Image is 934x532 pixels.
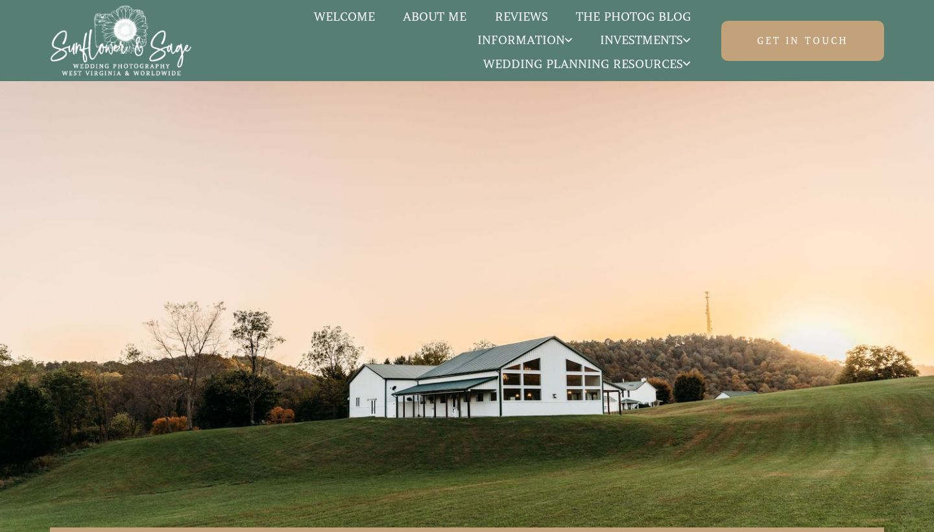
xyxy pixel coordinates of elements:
span: Wedding Planning Resources [483,58,690,71]
a: Information [463,32,586,49]
span: Investments [600,34,690,47]
span: Information [477,34,572,47]
a: Investments [586,32,704,49]
a: Wedding Planning Resources [470,56,704,73]
a: Reviews [481,8,562,25]
img: Sunflower & Sage Wedding Photography [50,5,193,77]
a: Get in touch [721,21,884,61]
a: The Photog Blog [562,8,704,25]
a: About Me [389,8,481,25]
span: Get in touch [757,34,848,47]
a: Welcome [300,8,389,25]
